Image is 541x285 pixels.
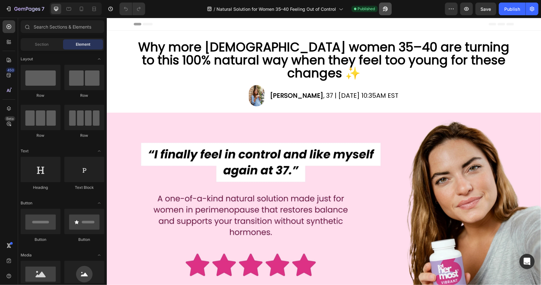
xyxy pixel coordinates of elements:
[5,116,15,121] div: Beta
[107,18,541,285] iframe: Design area
[21,20,104,33] input: Search Sections & Elements
[3,3,47,15] button: 7
[42,5,44,13] p: 7
[64,237,104,242] div: Button
[21,252,32,258] span: Media
[499,3,525,15] button: Publish
[21,56,33,62] span: Layout
[64,93,104,98] div: Row
[35,42,49,47] span: Section
[21,148,29,154] span: Text
[94,54,104,64] span: Toggle open
[164,73,217,82] strong: [PERSON_NAME]
[21,200,32,206] span: Button
[504,6,520,12] div: Publish
[64,133,104,138] div: Row
[214,6,216,12] span: /
[217,6,336,12] span: Natural Solution for Women 35–40 Feeling Out of Control
[64,185,104,190] div: Text Block
[142,67,158,89] img: gempages_579616169984524884-d23ce871-3d4f-4dbd-b4af-38d54dc720d4.png
[475,3,496,15] button: Save
[21,185,61,190] div: Heading
[21,93,61,98] div: Row
[119,3,145,15] div: Undo/Redo
[94,198,104,208] span: Toggle open
[164,73,292,82] span: , 37 | [DATE] 10:35AM EST
[358,6,375,12] span: Published
[6,68,15,73] div: 450
[94,146,104,156] span: Toggle open
[481,6,491,12] span: Save
[21,133,61,138] div: Row
[76,42,90,47] span: Element
[519,254,535,269] div: Open Intercom Messenger
[94,250,104,260] span: Toggle open
[21,237,61,242] div: Button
